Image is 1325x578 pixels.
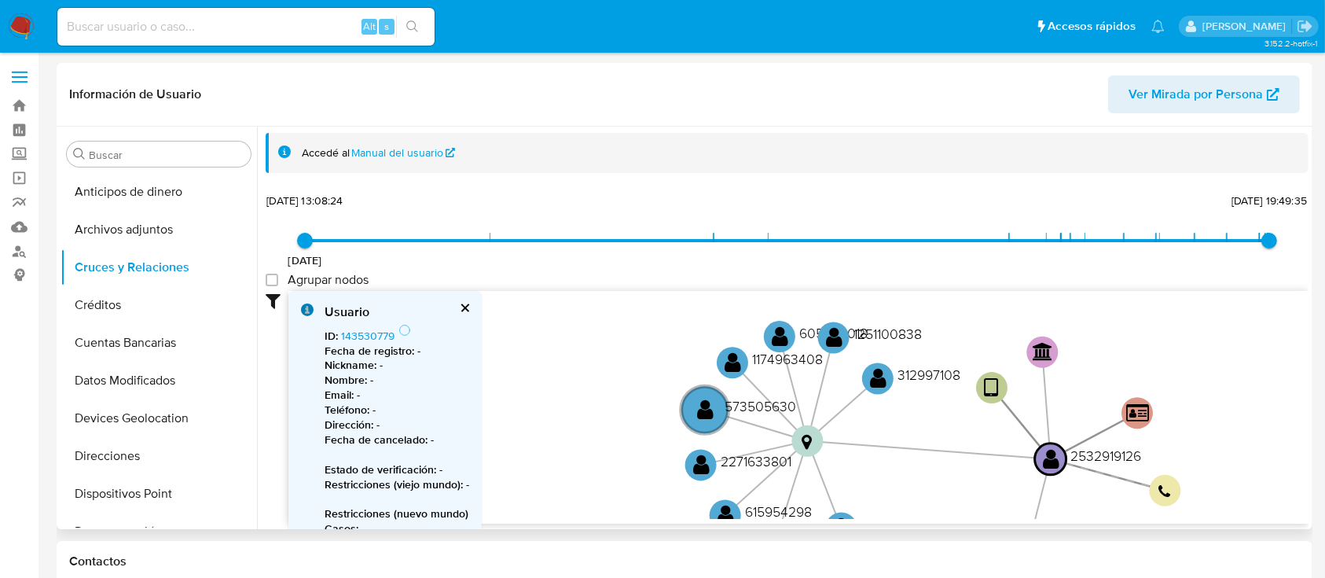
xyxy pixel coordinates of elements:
button: Archivos adjuntos [61,211,257,249]
b: Fecha de cancelado : [325,432,428,447]
text: 2118948814 [861,515,928,535]
b: Nickname : [325,357,376,373]
p: - [325,433,469,447]
button: Cuentas Bancarias [61,324,257,362]
b: Email : [325,387,354,403]
p: - [325,373,469,388]
b: ID : [325,328,338,344]
text:  [1043,447,1059,470]
span: Ver Mirada por Persona [1129,75,1263,113]
text: 2532919126 [1070,446,1141,466]
button: Devices Geolocation [61,399,257,437]
text:  [725,351,741,374]
text:  [1127,403,1150,423]
p: - [325,403,469,418]
b: Casos : [325,521,358,536]
p: - [325,358,469,373]
input: Buscar usuario o caso... [57,17,435,37]
button: Créditos [61,286,257,324]
button: search-icon [396,16,428,38]
div: Usuario [325,304,469,321]
a: Salir [1297,18,1313,35]
p: - [325,521,469,536]
p: valentina.fiuri@mercadolibre.com [1202,19,1291,34]
p: - [325,344,469,359]
text: 312997108 [897,366,960,385]
text:  [834,517,850,539]
p: - [325,418,469,433]
span: [DATE] 13:08:24 [266,193,343,208]
text:  [870,367,886,390]
b: Restricciones (nuevo mundo) [325,506,468,521]
text:  [802,433,813,451]
span: Agrupar nodos [288,272,369,288]
span: Accesos rápidos [1048,18,1136,35]
span: Accedé al [302,145,350,160]
button: Direcciones [61,437,257,475]
b: Dirección : [325,417,373,433]
button: Cruces y Relaciones [61,249,257,286]
text: 2271633801 [721,452,791,472]
text:  [985,377,1000,399]
a: 143530779 [341,328,395,344]
b: Restricciones (viejo mundo) : [325,477,463,492]
button: Dispositivos Point [61,475,257,513]
button: Anticipos de dinero [61,173,257,211]
text:  [718,504,734,527]
p: - [325,388,469,403]
text: 573505630 [725,396,796,416]
h1: Información de Usuario [69,87,201,102]
input: Agrupar nodos [266,274,278,286]
button: Documentación [61,513,257,550]
text: 605669018 [799,323,868,343]
text:  [1033,342,1053,361]
b: Estado de verificación : [325,462,436,477]
button: Datos Modificados [61,362,257,399]
span: [DATE] [288,252,322,268]
p: - [325,477,469,492]
b: Fecha de registro : [325,343,414,359]
button: Buscar [73,148,86,160]
text: 615954298 [745,503,812,522]
h1: Contactos [69,554,1300,569]
input: Buscar [89,148,244,162]
span: [DATE] 19:49:35 [1231,193,1307,208]
text:  [772,325,788,348]
a: Notificaciones [1151,20,1165,33]
span: s [384,19,389,34]
a: Manual del usuario [352,145,456,160]
button: cerrar [459,303,469,313]
button: Ver Mirada por Persona [1108,75,1300,113]
b: Teléfono : [325,402,369,418]
text:  [826,326,842,349]
text: 1174963408 [752,349,823,369]
span: Alt [363,19,376,34]
text:  [1159,484,1172,499]
p: - [325,462,469,477]
text: 1251100838 [853,325,922,344]
b: Nombre : [325,372,367,388]
text:  [693,454,710,477]
text:  [697,398,714,421]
